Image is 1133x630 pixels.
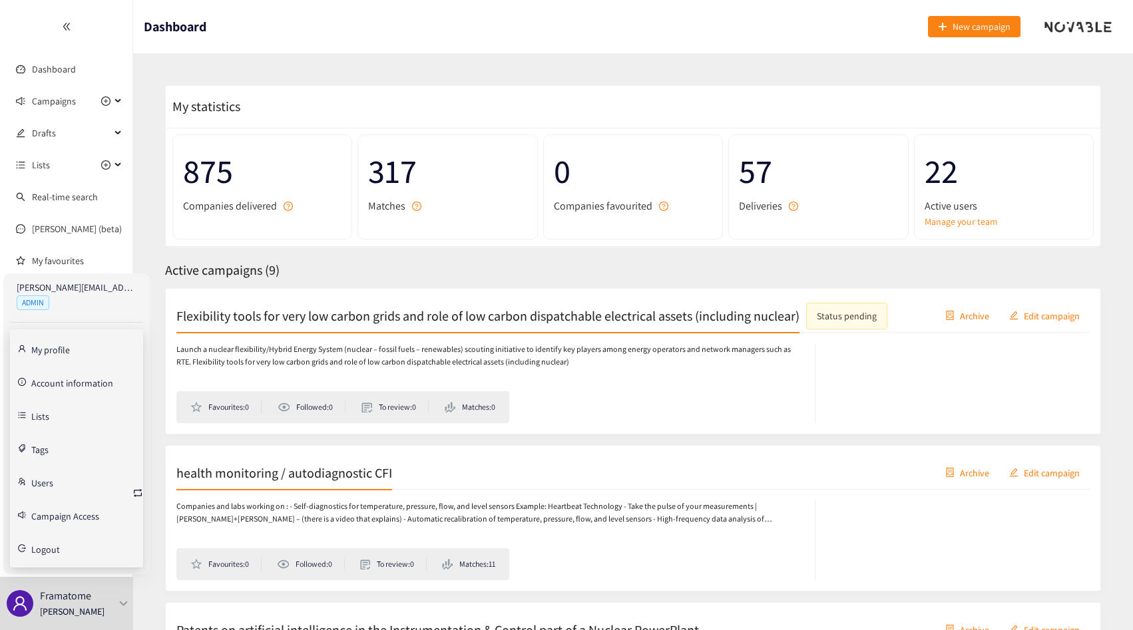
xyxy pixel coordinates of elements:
[12,595,28,611] span: user
[925,145,1083,198] span: 22
[40,604,105,619] p: [PERSON_NAME]
[40,587,91,604] p: Framatome
[445,401,495,413] li: Matches: 0
[17,295,49,310] span: ADMIN
[183,145,341,198] span: 875
[935,462,999,483] button: containerArchive
[190,401,262,413] li: Favourites: 0
[101,96,111,106] span: plus-circle
[31,343,70,355] a: My profile
[925,214,1083,229] a: Manage your team
[165,445,1101,591] a: health monitoring / autodiagnostic CFIcontainerArchiveeditEdit campaignCompanies and labs working...
[31,409,49,421] a: Lists
[31,476,53,488] a: Users
[18,544,26,552] span: logout
[960,308,989,323] span: Archive
[659,202,668,211] span: question-circle
[166,98,240,115] span: My statistics
[16,128,25,138] span: edit
[928,16,1020,37] button: plusNew campaign
[62,22,71,31] span: double-left
[31,442,49,454] a: Tags
[1024,465,1080,480] span: Edit campaign
[817,308,877,323] div: Status pending
[360,558,427,570] li: To review: 0
[284,202,293,211] span: question-circle
[190,558,262,570] li: Favourites: 0
[176,343,801,369] p: Launch a nuclear flexibility/Hybrid Energy System (nuclear – fossil fuels – renewables) scouting ...
[176,463,392,482] h2: health monitoring / autodiagnostic CFI
[999,462,1090,483] button: editEdit campaign
[31,509,99,521] a: Campaign Access
[412,202,421,211] span: question-circle
[31,545,60,554] span: Logout
[935,305,999,326] button: containerArchive
[277,558,345,570] li: Followed: 0
[1009,468,1019,478] span: edit
[1009,311,1019,321] span: edit
[165,261,280,279] span: Active campaigns ( 9 )
[925,198,977,214] span: Active users
[132,488,143,500] span: retweet
[32,223,122,235] a: [PERSON_NAME] (beta)
[368,145,527,198] span: 317
[1024,308,1080,323] span: Edit campaign
[554,145,712,198] span: 0
[16,96,25,106] span: sound
[176,500,801,526] p: Companies and labs working on : - Self-diagnostics for temperature, pressure, flow, and level sen...
[32,152,50,178] span: Lists
[999,305,1090,326] button: editEdit campaign
[32,247,122,274] a: My favourites
[960,465,989,480] span: Archive
[165,288,1101,434] a: Flexibility tools for very low carbon grids and role of low carbon dispatchable electrical assets...
[32,88,76,114] span: Campaigns
[31,376,113,388] a: Account information
[1066,566,1133,630] iframe: Chat Widget
[101,160,111,170] span: plus-circle
[953,19,1011,34] span: New campaign
[938,22,947,33] span: plus
[16,160,25,170] span: unordered-list
[945,468,955,478] span: container
[361,401,429,413] li: To review: 0
[183,198,277,214] span: Companies delivered
[17,280,136,295] p: [PERSON_NAME][EMAIL_ADDRESS][PERSON_NAME][DOMAIN_NAME]
[442,558,495,570] li: Matches: 11
[32,120,111,146] span: Drafts
[278,401,345,413] li: Followed: 0
[368,198,405,214] span: Matches
[132,483,143,504] button: retweet
[32,191,98,203] a: Real-time search
[32,63,76,75] a: Dashboard
[176,306,799,325] h2: Flexibility tools for very low carbon grids and role of low carbon dispatchable electrical assets...
[945,311,955,321] span: container
[1066,566,1133,630] div: Widget de chat
[739,145,897,198] span: 57
[739,198,782,214] span: Deliveries
[554,198,652,214] span: Companies favourited
[789,202,798,211] span: question-circle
